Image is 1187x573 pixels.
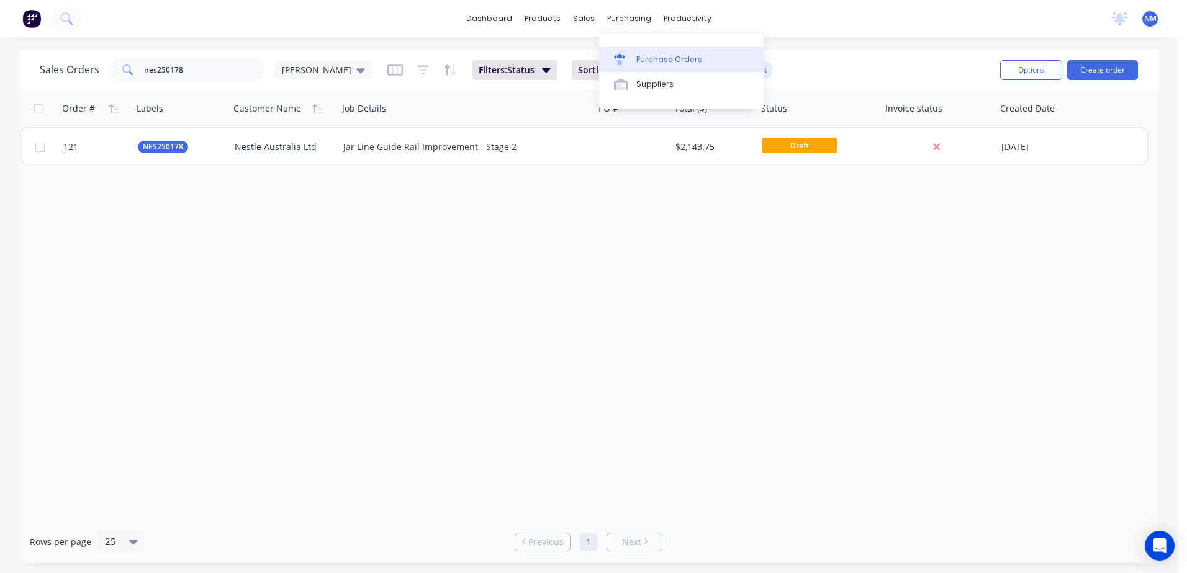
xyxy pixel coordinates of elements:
[1000,60,1062,80] button: Options
[572,60,727,80] button: Sorting:Customer Name, Order #
[528,536,564,548] span: Previous
[578,64,705,76] span: Sorting: Customer Name, Order #
[137,102,163,115] div: Labels
[762,138,837,153] span: Draft
[282,63,351,76] span: [PERSON_NAME]
[599,72,764,97] a: Suppliers
[1001,141,1094,153] div: [DATE]
[143,141,183,153] span: NES250178
[607,536,662,548] a: Next page
[657,9,718,28] div: productivity
[518,9,567,28] div: products
[22,9,41,28] img: Factory
[515,536,570,548] a: Previous page
[601,9,657,28] div: purchasing
[1145,531,1175,561] div: Open Intercom Messenger
[138,141,188,153] button: NES250178
[636,54,702,65] div: Purchase Orders
[233,102,301,115] div: Customer Name
[885,102,942,115] div: Invoice status
[472,60,557,80] button: Filters:Status
[636,79,674,90] div: Suppliers
[510,533,667,551] ul: Pagination
[1067,60,1138,80] button: Create order
[343,141,577,153] div: Jar Line Guide Rail Improvement - Stage 2
[30,536,91,548] span: Rows per page
[598,102,618,115] div: PO #
[63,141,78,153] span: 121
[63,128,138,166] a: 121
[675,141,749,153] div: $2,143.75
[1144,13,1157,24] span: NM
[144,58,265,82] input: Search...
[599,47,764,71] a: Purchase Orders
[579,533,598,551] a: Page 1 is your current page
[342,102,386,115] div: Job Details
[460,9,518,28] a: dashboard
[40,64,99,76] h1: Sales Orders
[479,64,535,76] span: Filters: Status
[761,102,787,115] div: Status
[567,9,601,28] div: sales
[622,536,641,548] span: Next
[62,102,95,115] div: Order #
[1000,102,1055,115] div: Created Date
[235,141,317,153] a: Nestle Australia Ltd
